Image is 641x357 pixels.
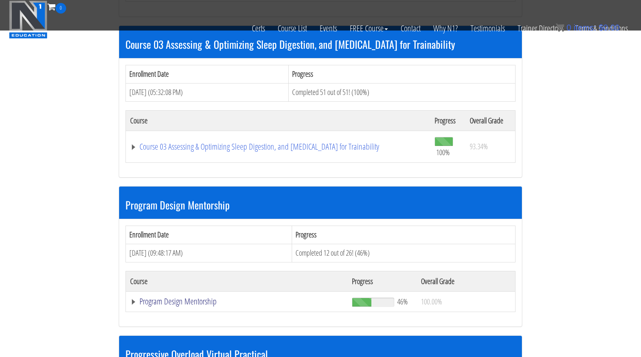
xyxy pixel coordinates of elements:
span: 0 [566,23,571,32]
th: Progress [289,65,516,84]
th: Progress [292,226,516,244]
span: items: [574,23,596,32]
th: Progress [348,271,417,291]
a: Program Design Mentorship [130,297,343,306]
a: Course List [271,14,313,43]
th: Course [126,110,431,131]
td: Completed 12 out of 26! (46%) [292,244,516,262]
span: 100% [436,148,450,157]
td: Completed 51 out of 51! (100%) [289,83,516,101]
span: 46% [397,297,408,306]
h3: Program Design Mentorship [125,199,516,210]
a: Events [313,14,343,43]
td: [DATE] (05:32:08 PM) [126,83,289,101]
bdi: 0.00 [599,23,620,32]
th: Overall Grade [465,110,516,131]
span: 0 [56,3,66,14]
img: n1-education [9,0,47,39]
a: Testimonials [464,14,511,43]
h3: Course 03 Assessing & Optimizing Sleep Digestion, and [MEDICAL_DATA] for Trainability [125,39,516,50]
td: [DATE] (09:48:17 AM) [126,244,292,262]
th: Enrollment Date [126,226,292,244]
a: FREE Course [343,14,394,43]
a: Contact [394,14,427,43]
a: 0 items: $0.00 [556,23,620,32]
td: 93.34% [465,131,516,162]
td: 100.00% [417,291,515,312]
a: Certs [245,14,271,43]
th: Overall Grade [417,271,515,291]
a: Terms & Conditions [569,14,634,43]
th: Progress [430,110,465,131]
th: Course [126,271,348,291]
img: icon11.png [556,23,564,32]
th: Enrollment Date [126,65,289,84]
a: Trainer Directory [511,14,569,43]
span: $ [599,23,603,32]
a: Why N1? [427,14,464,43]
a: Course 03 Assessing & Optimizing Sleep Digestion, and [MEDICAL_DATA] for Trainability [130,142,426,151]
a: 0 [47,1,66,12]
